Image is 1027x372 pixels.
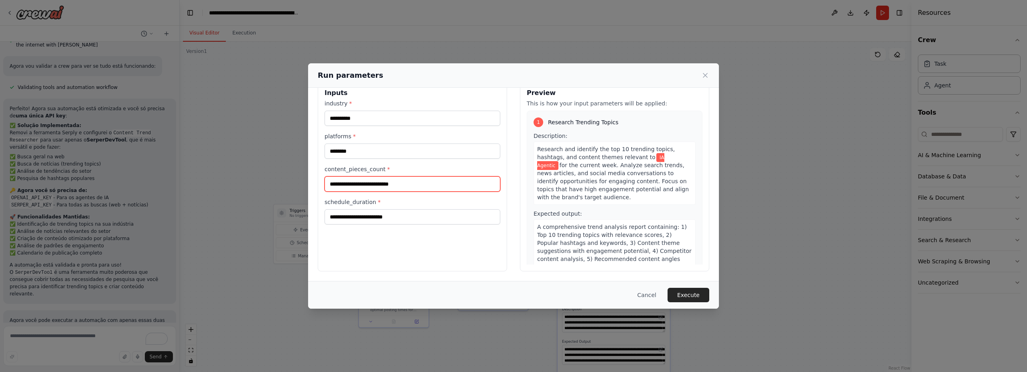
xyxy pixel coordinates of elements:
[668,288,709,302] button: Execute
[325,132,500,140] label: platforms
[325,99,500,107] label: industry
[527,99,702,107] p: This is how your input parameters will be applied:
[631,288,663,302] button: Cancel
[325,198,500,206] label: schedule_duration
[537,224,692,270] span: A comprehensive trend analysis report containing: 1) Top 10 trending topics with relevance scores...
[537,153,664,170] span: Variable: industry
[537,162,689,200] span: for the current week. Analyze search trends, news articles, and social media conversations to ide...
[527,88,702,98] h3: Preview
[534,210,582,217] span: Expected output:
[318,70,383,81] h2: Run parameters
[537,146,675,160] span: Research and identify the top 10 trending topics, hashtags, and content themes relevant to
[325,165,500,173] label: content_pieces_count
[534,133,567,139] span: Description:
[325,88,500,98] h3: Inputs
[534,117,543,127] div: 1
[548,118,619,126] span: Research Trending Topics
